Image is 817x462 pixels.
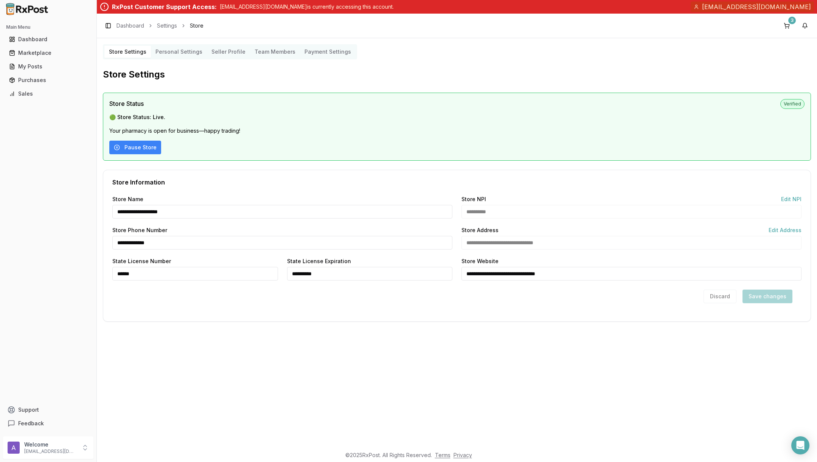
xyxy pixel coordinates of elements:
a: My Posts [6,60,90,73]
a: Terms [435,452,450,458]
img: User avatar [8,442,20,454]
button: Store Settings [104,46,151,58]
button: Purchases [3,74,93,86]
label: State License Expiration [287,259,351,264]
div: Purchases [9,76,87,84]
p: Your pharmacy is open for business—happy trading! [109,127,805,135]
div: Store Information [112,179,801,185]
p: Welcome [24,441,77,448]
label: Store Phone Number [112,228,167,233]
div: Sales [9,90,87,98]
a: Privacy [454,452,472,458]
a: Marketplace [6,46,90,60]
button: Personal Settings [151,46,207,58]
label: State License Number [112,259,171,264]
a: Sales [6,87,90,101]
div: Dashboard [9,36,87,43]
p: [EMAIL_ADDRESS][DOMAIN_NAME] [24,448,77,454]
span: Feedback [18,420,44,427]
button: Dashboard [3,33,93,45]
p: [EMAIL_ADDRESS][DOMAIN_NAME] is currently accessing this account. [220,3,394,11]
label: Store Website [461,259,499,264]
div: My Posts [9,63,87,70]
a: Settings [157,22,177,29]
div: RxPost Customer Support Access: [112,2,217,11]
span: Store Status [109,99,144,108]
span: Verified [780,99,805,109]
button: Support [3,403,93,417]
p: 🟢 Store Status: Live. [109,113,805,121]
h2: Store Settings [103,68,811,81]
button: Seller Profile [207,46,250,58]
label: Store NPI [461,197,486,202]
button: 3 [781,20,793,32]
button: Payment Settings [300,46,356,58]
button: Feedback [3,417,93,430]
a: Dashboard [6,33,90,46]
button: Marketplace [3,47,93,59]
button: Team Members [250,46,300,58]
nav: breadcrumb [116,22,203,29]
label: Store Address [461,228,499,233]
button: My Posts [3,60,93,73]
button: Pause Store [109,141,161,154]
div: Open Intercom Messenger [791,436,809,454]
button: Sales [3,88,93,100]
span: Store [190,22,203,29]
div: 3 [788,17,796,24]
h2: Main Menu [6,24,90,30]
label: Store Name [112,197,143,202]
a: Dashboard [116,22,144,29]
span: [EMAIL_ADDRESS][DOMAIN_NAME] [702,2,811,11]
div: Marketplace [9,49,87,57]
img: RxPost Logo [3,3,51,15]
a: Purchases [6,73,90,87]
